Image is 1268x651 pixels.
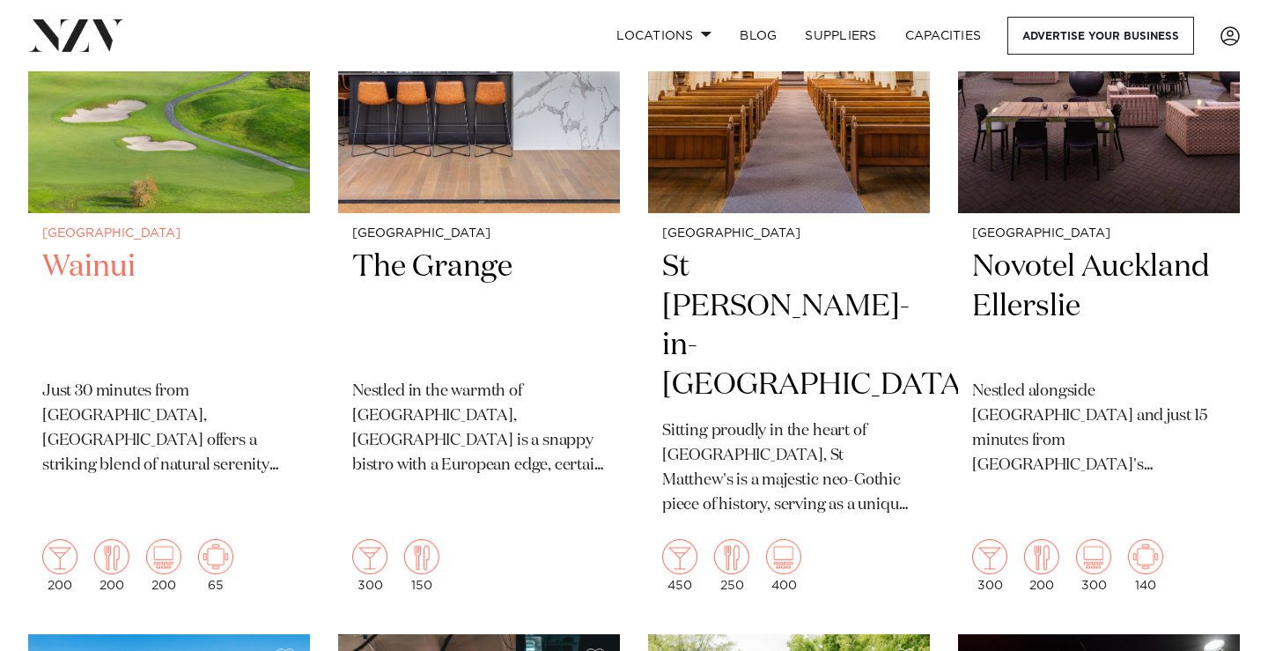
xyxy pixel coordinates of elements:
img: dining.png [1024,539,1059,574]
small: [GEOGRAPHIC_DATA] [972,227,1226,240]
div: 200 [42,539,77,592]
div: 150 [404,539,439,592]
img: dining.png [94,539,129,574]
div: 400 [766,539,801,592]
small: [GEOGRAPHIC_DATA] [42,227,296,240]
div: 450 [662,539,697,592]
div: 200 [94,539,129,592]
img: cocktail.png [352,539,387,574]
h2: St [PERSON_NAME]-in-[GEOGRAPHIC_DATA] [662,248,916,406]
img: cocktail.png [972,539,1007,574]
div: 200 [146,539,181,592]
small: [GEOGRAPHIC_DATA] [352,227,606,240]
a: Capacities [891,17,996,55]
a: BLOG [726,17,791,55]
div: 140 [1128,539,1163,592]
img: theatre.png [1076,539,1111,574]
div: 250 [714,539,749,592]
h2: Novotel Auckland Ellerslie [972,248,1226,366]
img: dining.png [714,539,749,574]
div: 300 [972,539,1007,592]
div: 300 [1076,539,1111,592]
a: SUPPLIERS [791,17,890,55]
a: Advertise your business [1007,17,1194,55]
div: 65 [198,539,233,592]
p: Just 30 minutes from [GEOGRAPHIC_DATA], [GEOGRAPHIC_DATA] offers a striking blend of natural sere... [42,380,296,478]
a: Locations [602,17,726,55]
small: [GEOGRAPHIC_DATA] [662,227,916,240]
img: theatre.png [766,539,801,574]
h2: The Grange [352,248,606,366]
img: theatre.png [146,539,181,574]
img: dining.png [404,539,439,574]
h2: Wainui [42,248,296,366]
img: nzv-logo.png [28,19,124,51]
div: 200 [1024,539,1059,592]
p: Nestled alongside [GEOGRAPHIC_DATA] and just 15 minutes from [GEOGRAPHIC_DATA]'s [GEOGRAPHIC_DATA... [972,380,1226,478]
img: cocktail.png [42,539,77,574]
div: 300 [352,539,387,592]
p: Sitting proudly in the heart of [GEOGRAPHIC_DATA], St Matthew's is a majestic neo-Gothic piece of... [662,419,916,518]
img: meeting.png [1128,539,1163,574]
p: Nestled in the warmth of [GEOGRAPHIC_DATA], [GEOGRAPHIC_DATA] is a snappy bistro with a European ... [352,380,606,478]
img: cocktail.png [662,539,697,574]
img: meeting.png [198,539,233,574]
